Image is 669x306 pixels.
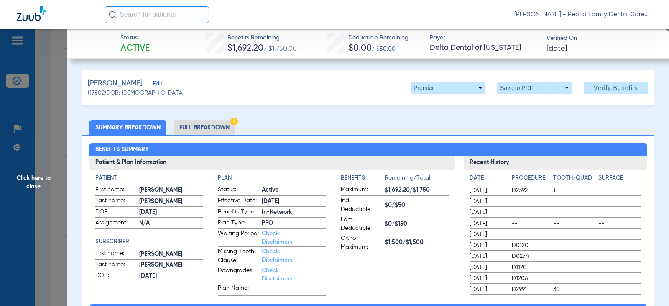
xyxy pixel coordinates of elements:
span: In-Network [262,208,326,217]
span: Last name: [95,196,136,206]
span: / $50.00 [372,46,396,52]
span: D0274 [512,252,550,260]
span: Effective Date: [218,196,259,206]
span: [DATE] [470,208,505,216]
span: Status: [218,185,259,195]
span: -- [553,263,595,272]
a: Check Disclaimers [262,249,292,263]
a: Check Disclaimers [262,267,292,282]
span: N/A [139,219,204,228]
app-breakdown-title: Tooth/Quad [553,174,595,185]
span: -- [553,274,595,283]
li: Summary Breakdown [89,120,166,135]
h4: Procedure [512,174,550,183]
span: DOB: [95,271,136,281]
span: [DATE] [470,252,505,260]
span: $1,692.20 [227,44,263,53]
span: [DATE] [470,230,505,239]
span: Maximum: [341,185,382,195]
h4: Patient [95,174,204,183]
h4: Plan [218,174,326,183]
span: -- [553,208,595,216]
span: -- [598,252,641,260]
span: First name: [95,185,136,195]
h2: Benefits Summary [89,143,647,157]
a: Check Disclaimers [262,231,292,245]
span: $1,692.20/$1,750 [385,186,449,195]
span: -- [553,197,595,206]
span: First name: [95,249,136,259]
span: 30 [553,285,595,293]
span: Benefits Remaining [227,33,297,42]
span: Assignment: [95,219,136,229]
span: Payer [430,33,539,42]
img: Hazard [230,118,238,125]
li: Full Breakdown [174,120,235,135]
span: Missing Tooth Clause: [218,247,259,265]
img: Search Icon [109,11,116,18]
span: -- [598,230,641,239]
span: $0/$150 [385,220,449,229]
span: Last name: [95,260,136,270]
span: [PERSON_NAME] [88,78,143,89]
span: D1120 [512,263,550,272]
span: [DATE] [470,197,505,206]
h4: Subscriber [95,237,204,246]
span: Deductible Remaining [348,33,409,42]
span: / $1,750.00 [263,46,297,52]
span: Remaining/Total [385,174,449,185]
span: D2991 [512,285,550,293]
span: Plan Name: [218,284,259,295]
input: Search for patients [105,6,209,23]
span: Verified On [546,34,656,43]
button: Verify Benefits [584,82,648,94]
span: [PERSON_NAME] - Peoria Family Dental Care [514,10,652,19]
span: D0120 [512,241,550,249]
span: [DATE] [470,263,505,272]
h4: Tooth/Quad [553,174,595,183]
span: Verify Benefits [594,85,638,91]
span: -- [598,285,641,293]
span: [DATE] [470,219,505,228]
span: Active [262,186,326,195]
span: DOB: [95,208,136,218]
span: -- [598,186,641,195]
span: [PERSON_NAME] [139,197,204,206]
span: Delta Dental of [US_STATE] [430,43,539,53]
h4: Surface [598,174,641,183]
app-breakdown-title: Procedure [512,174,550,185]
span: -- [553,219,595,228]
span: D2392 [512,186,550,195]
span: Status [120,33,150,42]
span: -- [598,208,641,216]
span: Ind. Deductible: [341,196,382,214]
span: Benefits Type: [218,208,259,218]
span: Ortho Maximum: [341,234,382,252]
span: [PERSON_NAME] [139,250,204,259]
span: [DATE] [470,285,505,293]
span: -- [512,219,550,228]
span: -- [512,197,550,206]
span: $0/$50 [385,201,449,210]
span: [DATE] [139,208,204,217]
span: -- [598,197,641,206]
span: -- [553,252,595,260]
span: [PERSON_NAME] [139,261,204,270]
h4: Date [470,174,505,183]
span: [DATE] [139,272,204,280]
span: Plan Type: [218,219,259,229]
img: Zuub Logo [17,6,46,21]
span: -- [598,219,641,228]
span: Downgrades: [218,266,259,283]
span: [DATE] [470,241,505,249]
span: -- [598,274,641,283]
span: [DATE] [546,44,567,54]
span: -- [553,230,595,239]
span: [DATE] [262,197,326,206]
span: -- [512,208,550,216]
button: Premier [411,82,485,94]
span: $0.00 [348,44,372,53]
